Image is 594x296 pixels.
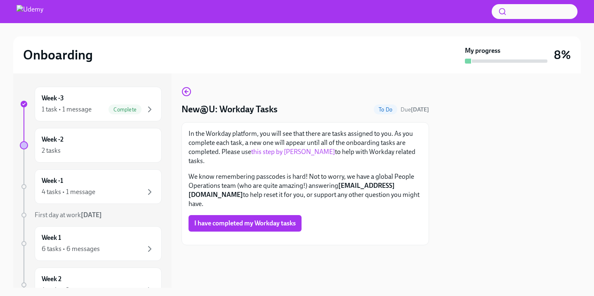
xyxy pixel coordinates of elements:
span: October 13th, 2025 10:00 [401,106,429,114]
strong: [DATE] [81,211,102,219]
a: this step by [PERSON_NAME] [251,148,335,156]
h3: 8% [554,47,571,62]
h6: Week 1 [42,233,61,242]
h2: Onboarding [23,47,93,63]
p: We know remembering passcodes is hard! Not to worry, we have a global People Operations team (who... [189,172,422,208]
a: Week -22 tasks [20,128,162,163]
div: 4 tasks • 1 message [42,187,95,197]
a: Week -31 task • 1 messageComplete [20,87,162,121]
span: First day at work [35,211,102,219]
strong: My progress [465,46,500,55]
span: Complete [108,107,141,113]
a: Week 16 tasks • 6 messages [20,226,162,261]
span: To Do [374,107,397,113]
div: 2 tasks [42,146,61,155]
span: Due [401,106,429,113]
h6: Week 2 [42,275,61,284]
strong: [DATE] [411,106,429,113]
h6: Week -2 [42,135,64,144]
img: Udemy [16,5,43,18]
p: In the Workday platform, you will see that there are tasks assigned to you. As you complete each ... [189,129,422,166]
div: 1 task • 1 message [42,105,92,114]
a: Week -14 tasks • 1 message [20,169,162,204]
a: First day at work[DATE] [20,211,162,220]
button: I have completed my Workday tasks [189,215,302,232]
h6: Week -3 [42,94,64,103]
h6: Week -1 [42,176,63,185]
div: 6 tasks • 6 messages [42,244,100,253]
h4: New@U: Workday Tasks [181,103,278,116]
div: 4 tasks • 2 messages [42,286,99,295]
span: I have completed my Workday tasks [194,219,296,227]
